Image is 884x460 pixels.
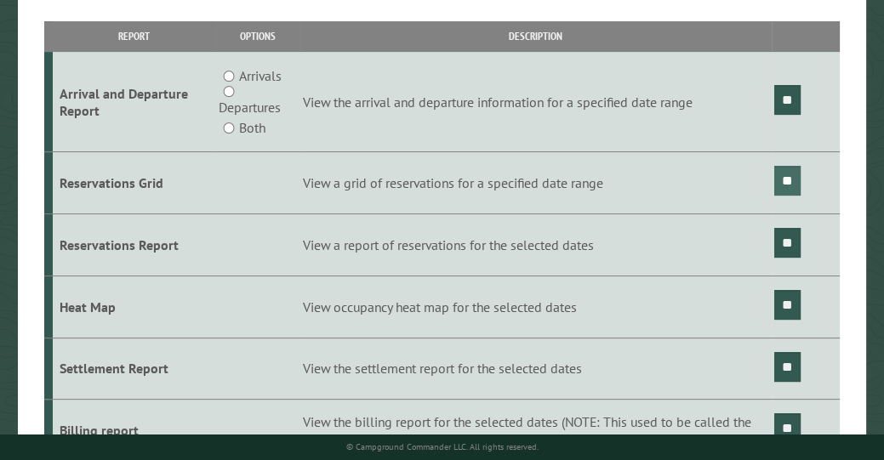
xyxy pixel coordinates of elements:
label: Arrivals [239,65,282,86]
label: Both [239,117,265,138]
td: View the settlement report for the selected dates [300,338,772,400]
small: © Campground Commander LLC. All rights reserved. [346,441,539,452]
td: View the arrival and departure information for a specified date range [300,52,772,152]
td: Arrival and Departure Report [53,52,216,152]
label: Departures [219,97,281,117]
td: Heat Map [53,275,216,338]
th: Report [53,21,216,51]
th: Description [300,21,772,51]
td: View a grid of reservations for a specified date range [300,152,772,214]
td: Reservations Report [53,213,216,275]
td: View a report of reservations for the selected dates [300,213,772,275]
td: View occupancy heat map for the selected dates [300,275,772,338]
td: Reservations Grid [53,152,216,214]
th: Options [216,21,300,51]
td: Settlement Report [53,338,216,400]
